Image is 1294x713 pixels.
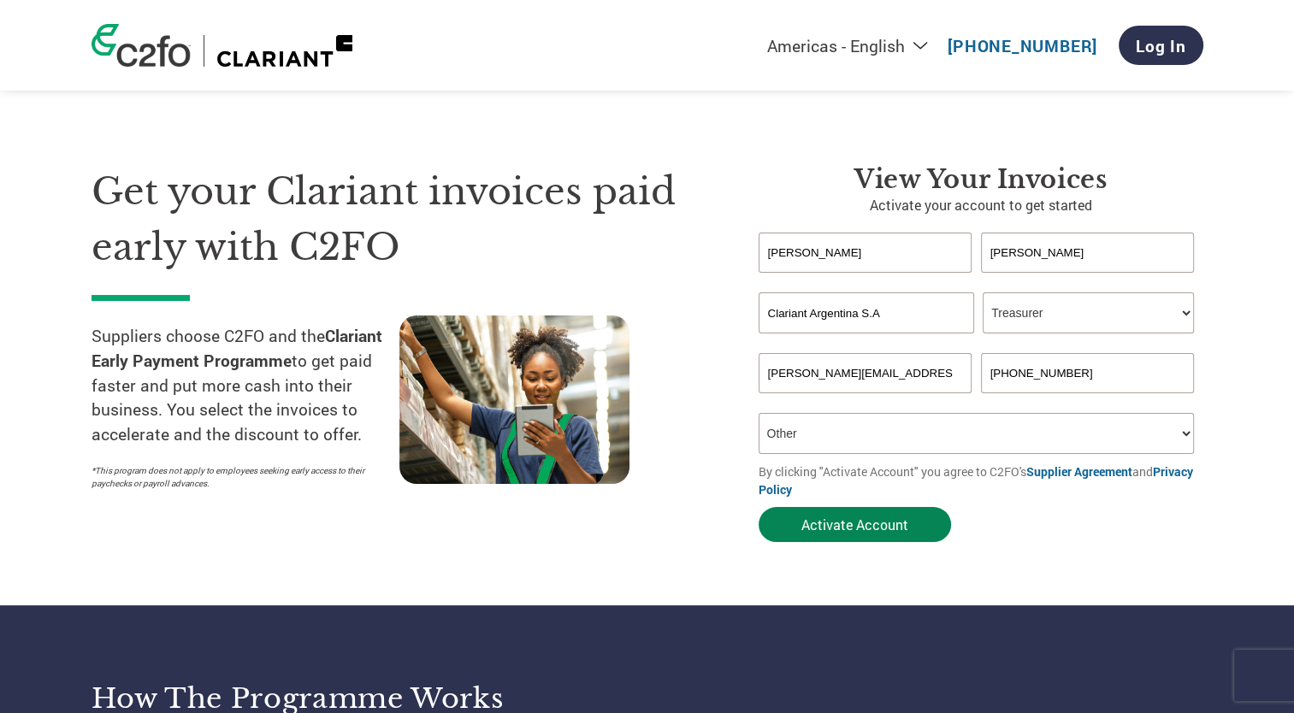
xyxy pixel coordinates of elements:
a: Supplier Agreement [1026,463,1132,480]
a: [PHONE_NUMBER] [948,35,1097,56]
div: Invalid first name or first name is too long [759,274,972,286]
a: Log In [1119,26,1203,65]
div: Invalid company name or company name is too long [759,335,1195,346]
select: Title/Role [983,292,1194,333]
p: Activate your account to get started [759,195,1203,215]
h1: Get your Clariant invoices paid early with C2FO [92,164,707,274]
button: Activate Account [759,507,951,542]
div: Invalid last name or last name is too long [981,274,1195,286]
input: Phone* [981,353,1195,393]
input: Your company name* [759,292,974,333]
h3: View your invoices [759,164,1203,195]
img: Clariant [217,35,352,67]
p: Suppliers choose C2FO and the to get paid faster and put more cash into their business. You selec... [92,324,399,447]
div: Inavlid Phone Number [981,395,1195,406]
a: Privacy Policy [759,463,1193,498]
div: Inavlid Email Address [759,395,972,406]
img: c2fo logo [92,24,191,67]
img: supply chain worker [399,315,629,484]
input: First Name* [759,233,972,273]
strong: Clariant Early Payment Programme [92,325,382,371]
input: Invalid Email format [759,353,972,393]
p: By clicking "Activate Account" you agree to C2FO's and [759,463,1203,498]
p: *This program does not apply to employees seeking early access to their paychecks or payroll adva... [92,464,382,490]
input: Last Name* [981,233,1195,273]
